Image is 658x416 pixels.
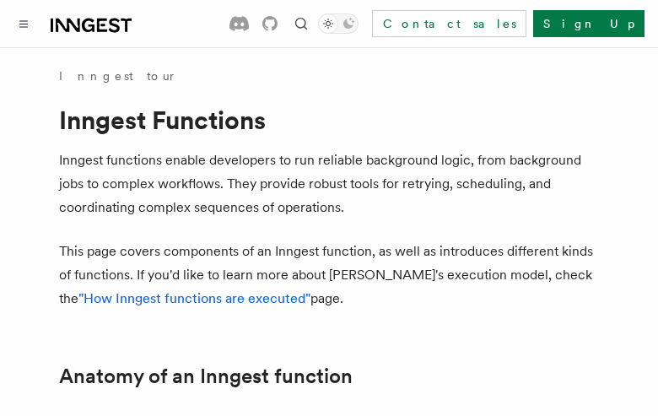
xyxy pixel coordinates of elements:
[291,14,311,34] button: Find something...
[59,365,353,388] a: Anatomy of an Inngest function
[78,290,310,306] a: "How Inngest functions are executed"
[372,10,526,37] a: Contact sales
[59,105,599,135] h1: Inngest Functions
[13,14,34,34] button: Toggle navigation
[533,10,645,37] a: Sign Up
[318,14,359,34] button: Toggle dark mode
[59,240,599,311] p: This page covers components of an Inngest function, as well as introduces different kinds of func...
[59,149,599,219] p: Inngest functions enable developers to run reliable background logic, from background jobs to com...
[59,68,177,84] a: Inngest tour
